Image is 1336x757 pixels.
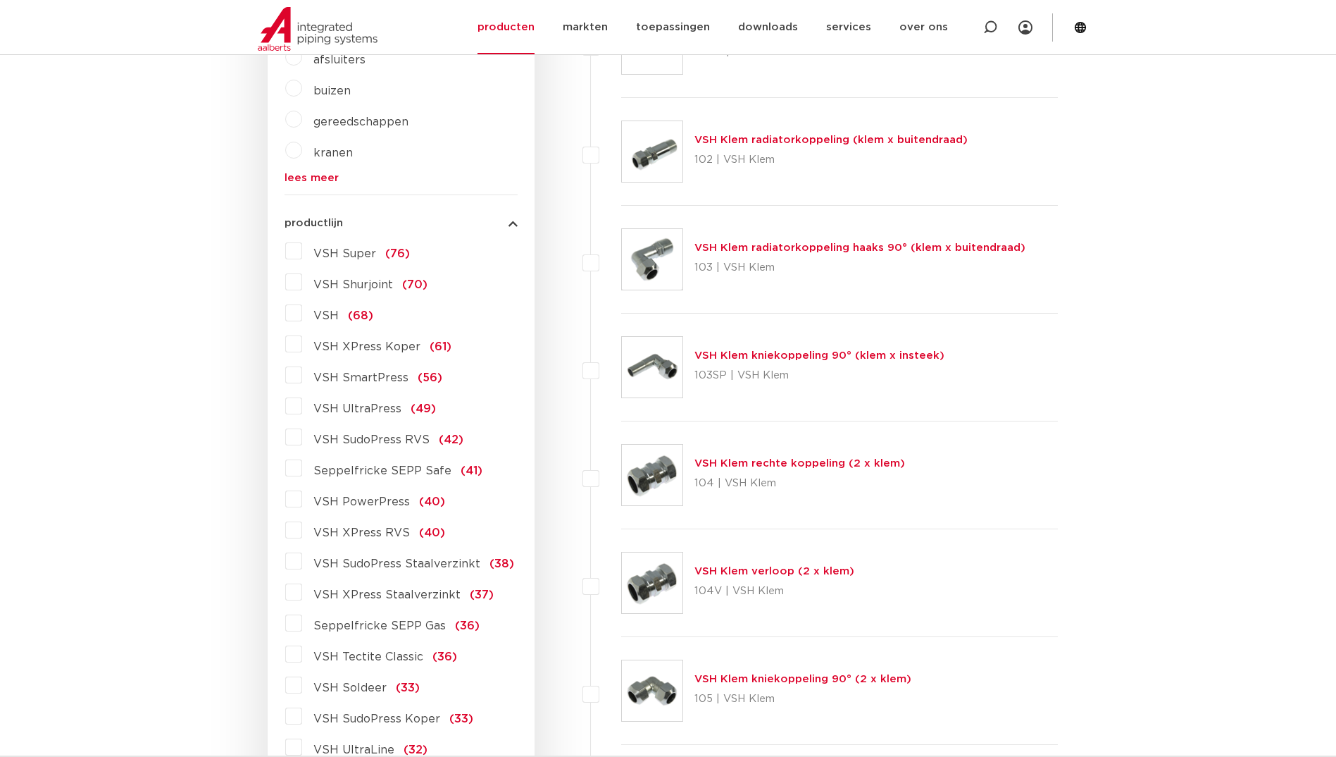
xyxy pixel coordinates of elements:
p: 103 | VSH Klem [694,257,1025,279]
span: (76) [385,248,410,259]
span: (41) [461,465,482,476]
span: VSH Shurjoint [313,279,393,290]
img: Thumbnail for VSH Klem radiatorkoppeling (klem x buitendraad) [622,121,682,182]
span: (49) [411,403,436,414]
span: (33) [396,682,420,694]
span: (38) [489,558,514,570]
span: (33) [449,713,473,725]
a: VSH Klem kniekoppeling 90° (2 x klem) [694,674,911,684]
a: VSH Klem rechte koppeling (2 x klem) [694,458,905,469]
a: kranen [313,147,353,159]
img: Thumbnail for VSH Klem radiatorkoppeling haaks 90° (klem x buitendraad) [622,229,682,290]
a: afsluiters [313,54,366,66]
a: VSH Klem verloop (2 x klem) [694,566,854,577]
a: VSH Klem kniekoppeling 90° (klem x insteek) [694,350,944,361]
p: 104 | VSH Klem [694,472,905,495]
p: 103SP | VSH Klem [694,364,944,387]
span: (32) [404,744,427,756]
a: gereedschappen [313,116,408,128]
a: VSH Klem radiatorkoppeling haaks 90° (klem x buitendraad) [694,242,1025,253]
span: VSH XPress Staalverzinkt [313,589,461,601]
span: (61) [430,341,451,352]
img: Thumbnail for VSH Klem kniekoppeling 90° (klem x insteek) [622,337,682,398]
span: (70) [402,279,427,290]
img: Thumbnail for VSH Klem rechte koppeling (2 x klem) [622,445,682,505]
span: (36) [455,620,480,632]
span: VSH PowerPress [313,496,410,507]
button: productlijn [285,218,518,228]
span: (40) [419,496,445,507]
span: VSH [313,310,339,321]
span: productlijn [285,218,343,228]
a: buizen [313,85,351,97]
span: VSH UltraLine [313,744,394,756]
span: VSH Tectite Classic [313,651,423,663]
span: Seppelfricke SEPP Safe [313,465,451,476]
img: Thumbnail for VSH Klem verloop (2 x klem) [622,553,682,613]
span: VSH Super [313,248,376,259]
p: 104V | VSH Klem [694,580,854,603]
span: VSH XPress Koper [313,341,420,352]
span: (40) [419,527,445,538]
span: (37) [470,589,494,601]
span: VSH SudoPress Staalverzinkt [313,558,480,570]
span: (36) [432,651,457,663]
span: VSH SmartPress [313,372,408,383]
a: lees meer [285,173,518,183]
img: Thumbnail for VSH Klem kniekoppeling 90° (2 x klem) [622,660,682,721]
span: Seppelfricke SEPP Gas [313,620,446,632]
p: 102 | VSH Klem [694,149,968,171]
span: VSH XPress RVS [313,527,410,538]
a: VSH Klem radiatorkoppeling (klem x buitendraad) [694,135,968,145]
span: (68) [348,310,373,321]
span: VSH Soldeer [313,682,387,694]
p: 105 | VSH Klem [694,688,911,710]
span: (42) [439,434,463,445]
span: (56) [418,372,442,383]
span: VSH SudoPress RVS [313,434,430,445]
span: VSH UltraPress [313,403,401,414]
span: VSH SudoPress Koper [313,713,440,725]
